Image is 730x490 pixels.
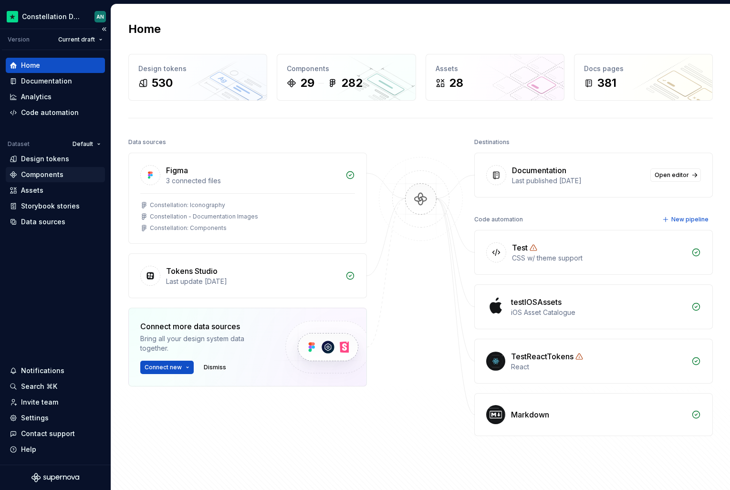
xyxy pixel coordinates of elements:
[21,92,52,102] div: Analytics
[655,171,689,179] span: Open editor
[511,351,574,362] div: TestReactTokens
[8,36,30,43] div: Version
[31,473,79,482] svg: Supernova Logo
[152,75,173,91] div: 530
[128,136,166,149] div: Data sources
[21,413,49,423] div: Settings
[6,410,105,426] a: Settings
[21,154,69,164] div: Design tokens
[140,334,269,353] div: Bring all your design system data together.
[150,213,258,220] div: Constellation - Documentation Images
[6,442,105,457] button: Help
[6,73,105,89] a: Documentation
[6,214,105,229] a: Data sources
[21,429,75,438] div: Contact support
[574,54,713,101] a: Docs pages381
[145,364,182,371] span: Connect new
[21,217,65,227] div: Data sources
[7,11,18,22] img: d602db7a-5e75-4dfe-a0a4-4b8163c7bad2.png
[512,242,528,253] div: Test
[512,176,645,186] div: Last published [DATE]
[199,361,230,374] button: Dismiss
[96,13,104,21] div: AN
[6,105,105,120] a: Code automation
[22,12,83,21] div: Constellation Design System
[21,186,43,195] div: Assets
[21,445,36,454] div: Help
[204,364,226,371] span: Dismiss
[6,58,105,73] a: Home
[2,6,109,27] button: Constellation Design SystemAN
[511,409,549,420] div: Markdown
[21,382,57,391] div: Search ⌘K
[6,363,105,378] button: Notifications
[474,136,510,149] div: Destinations
[6,395,105,410] a: Invite team
[6,198,105,214] a: Storybook stories
[73,140,93,148] span: Default
[97,22,111,36] button: Collapse sidebar
[277,54,416,101] a: Components29282
[140,361,194,374] button: Connect new
[150,224,227,232] div: Constellation: Components
[54,33,107,46] button: Current draft
[128,54,267,101] a: Design tokens530
[287,64,406,73] div: Components
[128,153,367,244] a: Figma3 connected filesConstellation: IconographyConstellation - Documentation ImagesConstellation...
[436,64,554,73] div: Assets
[597,75,616,91] div: 381
[511,362,686,372] div: React
[21,170,63,179] div: Components
[8,140,30,148] div: Dataset
[341,75,363,91] div: 282
[140,321,269,332] div: Connect more data sources
[449,75,463,91] div: 28
[511,308,686,317] div: iOS Asset Catalogue
[138,64,257,73] div: Design tokens
[21,397,58,407] div: Invite team
[21,366,64,375] div: Notifications
[21,61,40,70] div: Home
[671,216,709,223] span: New pipeline
[512,165,566,176] div: Documentation
[21,108,79,117] div: Code automation
[6,183,105,198] a: Assets
[150,201,225,209] div: Constellation: Iconography
[58,36,95,43] span: Current draft
[650,168,701,182] a: Open editor
[6,151,105,167] a: Design tokens
[6,167,105,182] a: Components
[166,165,188,176] div: Figma
[21,76,72,86] div: Documentation
[68,137,105,151] button: Default
[6,379,105,394] button: Search ⌘K
[474,213,523,226] div: Code automation
[511,296,562,308] div: testIOSAssets
[659,213,713,226] button: New pipeline
[166,265,218,277] div: Tokens Studio
[6,89,105,104] a: Analytics
[21,201,80,211] div: Storybook stories
[512,253,686,263] div: CSS w/ theme support
[300,75,314,91] div: 29
[166,176,340,186] div: 3 connected files
[166,277,340,286] div: Last update [DATE]
[584,64,703,73] div: Docs pages
[6,426,105,441] button: Contact support
[128,253,367,298] a: Tokens StudioLast update [DATE]
[426,54,564,101] a: Assets28
[128,21,161,37] h2: Home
